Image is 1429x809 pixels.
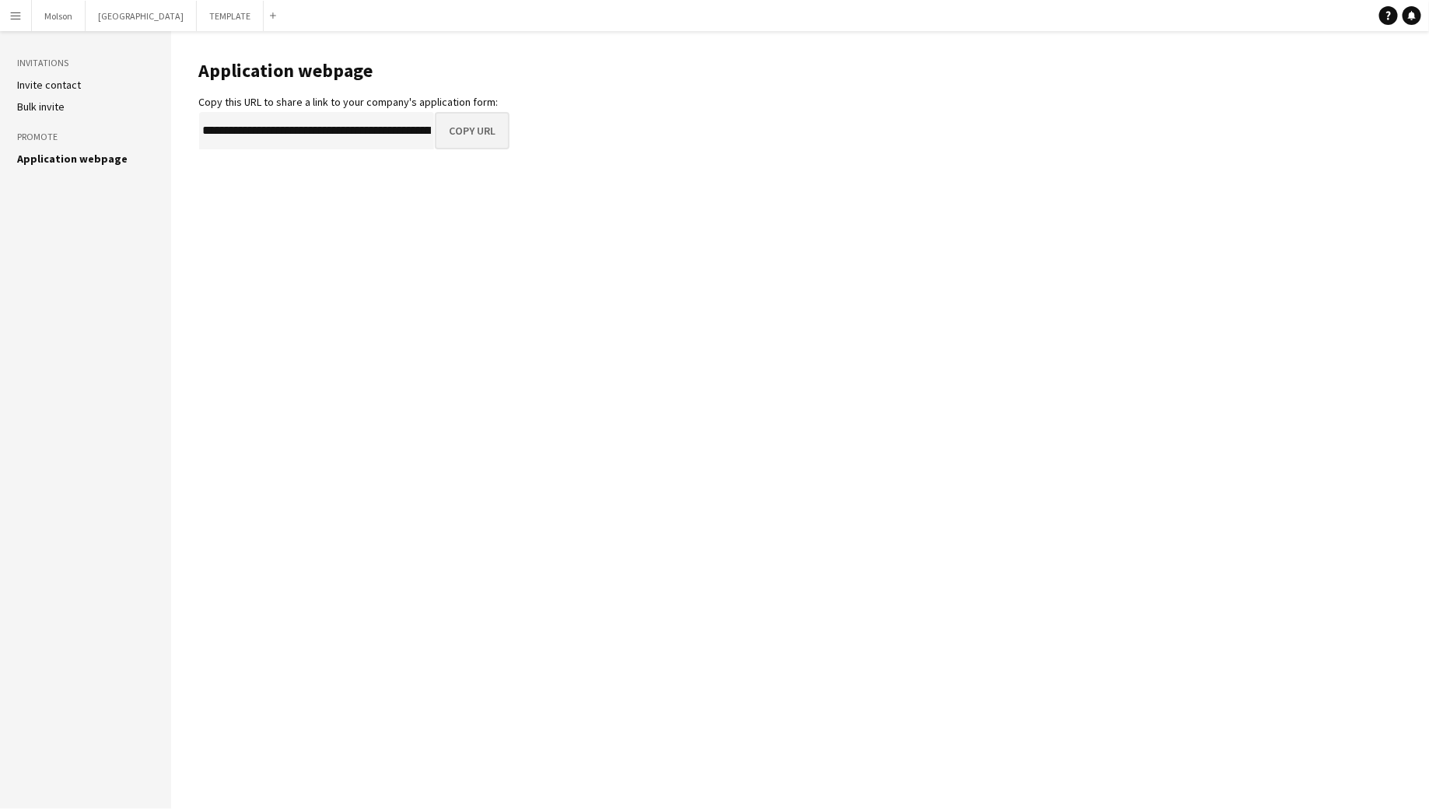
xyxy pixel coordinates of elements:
a: Application webpage [17,152,128,166]
button: Molson [32,1,86,31]
h3: Invitations [17,56,154,70]
a: Bulk invite [17,100,65,114]
h1: Application webpage [198,59,510,82]
button: [GEOGRAPHIC_DATA] [86,1,197,31]
button: TEMPLATE [197,1,264,31]
div: Copy this URL to share a link to your company's application form: [198,95,510,109]
h3: Promote [17,130,154,144]
a: Invite contact [17,78,81,92]
button: Copy URL [435,112,510,149]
